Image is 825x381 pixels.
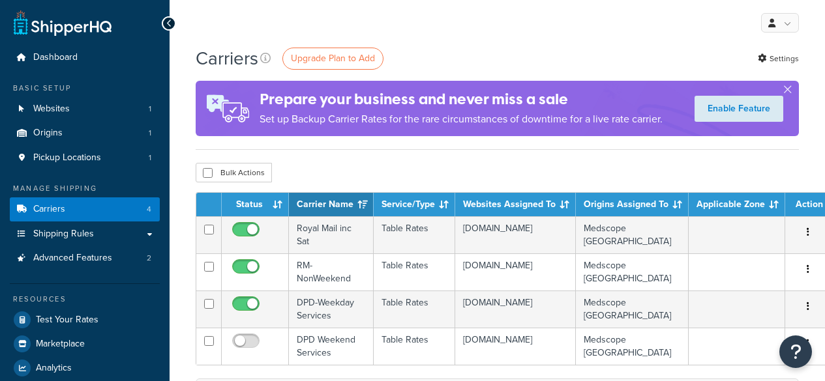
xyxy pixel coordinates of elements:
td: Table Rates [374,290,455,328]
th: Applicable Zone: activate to sort column ascending [689,193,785,216]
a: Analytics [10,356,160,380]
a: Marketplace [10,332,160,356]
div: Manage Shipping [10,183,160,194]
td: [DOMAIN_NAME] [455,328,576,365]
a: Upgrade Plan to Add [282,48,383,70]
a: Websites 1 [10,97,160,121]
th: Service/Type: activate to sort column ascending [374,193,455,216]
span: Advanced Features [33,253,112,264]
th: Origins Assigned To: activate to sort column ascending [576,193,689,216]
a: ShipperHQ Home [14,10,112,36]
a: Carriers 4 [10,197,160,221]
td: Medscope [GEOGRAPHIC_DATA] [576,290,689,328]
h4: Prepare your business and never miss a sale [260,89,663,110]
li: Advanced Features [10,246,160,270]
span: Analytics [36,363,72,374]
span: Marketplace [36,339,85,350]
span: 1 [149,152,151,163]
span: 4 [147,204,151,215]
button: Bulk Actions [196,163,272,182]
a: Test Your Rates [10,308,160,332]
span: 2 [147,253,151,264]
td: DPD-Weekday Services [289,290,374,328]
td: [DOMAIN_NAME] [455,216,576,253]
th: Status: activate to sort column ascending [222,193,289,216]
a: Advanced Features 2 [10,246,160,270]
div: Resources [10,294,160,305]
a: Origins 1 [10,121,160,145]
a: Shipping Rules [10,222,160,246]
a: Dashboard [10,46,160,70]
span: Pickup Locations [33,152,101,163]
td: RM-NonWeekend [289,253,374,290]
td: [DOMAIN_NAME] [455,253,576,290]
td: Royal Mail inc Sat [289,216,374,253]
img: ad-rules-rateshop-fe6ec290ccb7230408bd80ed9643f0289d75e0ffd9eb532fc0e269fcd187b520.png [196,81,260,136]
td: DPD Weekend Services [289,328,374,365]
li: Carriers [10,197,160,221]
div: Basic Setup [10,83,160,94]
li: Pickup Locations [10,146,160,170]
th: Websites Assigned To: activate to sort column ascending [455,193,576,216]
span: Carriers [33,204,65,215]
span: Origins [33,128,63,139]
th: Carrier Name: activate to sort column ascending [289,193,374,216]
li: Websites [10,97,160,121]
h1: Carriers [196,46,258,71]
span: Upgrade Plan to Add [291,51,375,65]
span: 1 [149,104,151,115]
p: Set up Backup Carrier Rates for the rare circumstances of downtime for a live rate carrier. [260,110,663,128]
span: Shipping Rules [33,229,94,240]
span: Dashboard [33,52,78,63]
td: Table Rates [374,253,455,290]
td: Medscope [GEOGRAPHIC_DATA] [576,216,689,253]
td: Table Rates [374,216,455,253]
td: Medscope [GEOGRAPHIC_DATA] [576,253,689,290]
span: Test Your Rates [36,315,98,326]
a: Enable Feature [695,96,783,122]
td: Table Rates [374,328,455,365]
a: Pickup Locations 1 [10,146,160,170]
a: Settings [758,49,799,68]
td: [DOMAIN_NAME] [455,290,576,328]
button: Open Resource Center [779,335,812,368]
td: Medscope [GEOGRAPHIC_DATA] [576,328,689,365]
span: Websites [33,104,70,115]
li: Origins [10,121,160,145]
span: 1 [149,128,151,139]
